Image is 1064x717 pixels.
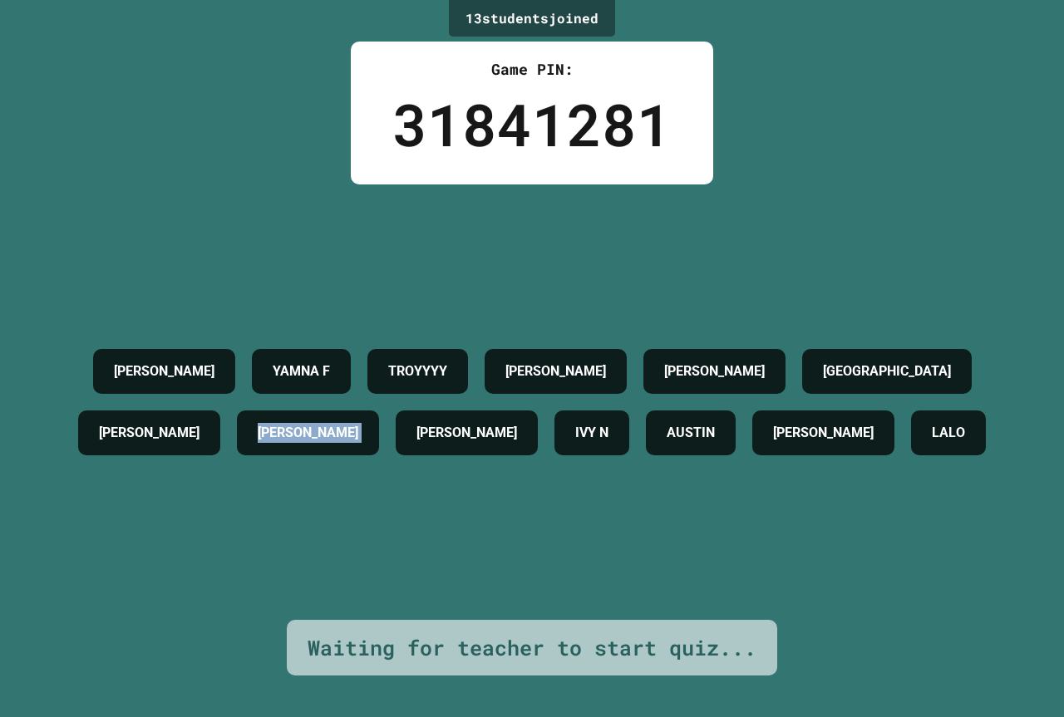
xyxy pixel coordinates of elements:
div: 31841281 [392,81,672,168]
h4: [GEOGRAPHIC_DATA] [823,361,951,381]
h4: [PERSON_NAME] [114,361,214,381]
div: Game PIN: [392,58,672,81]
h4: AUSTIN [667,423,715,443]
h4: IVY N [575,423,608,443]
h4: [PERSON_NAME] [258,423,358,443]
h4: [PERSON_NAME] [505,361,606,381]
div: Waiting for teacher to start quiz... [308,632,756,664]
h4: [PERSON_NAME] [99,423,199,443]
h4: [PERSON_NAME] [416,423,517,443]
h4: [PERSON_NAME] [773,423,874,443]
h4: YAMNA F [273,361,330,381]
h4: LALO [932,423,965,443]
h4: [PERSON_NAME] [664,361,765,381]
h4: TROYYYY [388,361,447,381]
